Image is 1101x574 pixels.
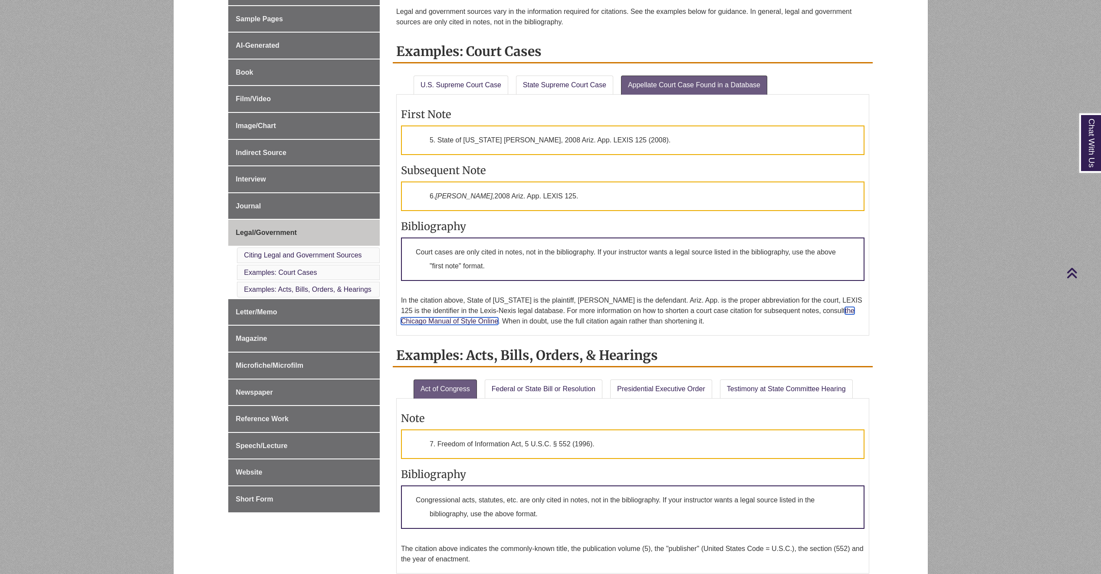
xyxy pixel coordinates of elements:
a: Letter/Memo [228,299,380,325]
span: Indirect Source [236,149,286,156]
p: 7. Freedom of Information Act, 5 U.S.C. § 552 (1996). [401,429,864,459]
a: Film/Video [228,86,380,112]
a: Examples: Court Cases [244,269,317,276]
a: Speech/Lecture [228,433,380,459]
a: State Supreme Court Case [516,76,613,95]
em: [PERSON_NAME], [435,192,494,200]
a: Image/Chart [228,113,380,139]
p: 5. State of [US_STATE] [PERSON_NAME], 2008 Ariz. App. LEXIS 125 (2008). [401,125,864,155]
p: 6. 2008 Ariz. App. LEXIS 125. [401,181,864,211]
span: Letter/Memo [236,308,277,316]
a: U.S. Supreme Court Case [414,76,508,95]
p: In the citation above, State of [US_STATE] is the plaintiff, [PERSON_NAME] is the defendant. Ariz... [401,295,864,327]
a: Journal [228,193,380,219]
span: Reference Work [236,415,289,422]
span: AI-Generated [236,42,279,49]
h3: First Note [401,108,864,121]
a: Federal or State Bill or Resolution [485,379,602,399]
p: Court cases are only cited in notes, not in the bibliography. If your instructor wants a legal so... [401,238,864,281]
a: Act of Congress [414,379,477,399]
h3: Bibliography [401,468,864,481]
a: Magazine [228,326,380,352]
span: Interview [236,175,266,183]
span: Short Form [236,495,273,503]
a: Microfiche/Microfilm [228,353,380,379]
span: Sample Pages [236,15,283,23]
h3: Bibliography [401,220,864,233]
a: Newspaper [228,379,380,406]
span: Journal [236,202,261,210]
a: Book [228,59,380,86]
a: Presidential Executive Order [610,379,712,399]
span: Speech/Lecture [236,442,287,449]
a: Back to Top [1066,267,1099,279]
p: Congressional acts, statutes, etc. are only cited in notes, not in the bibliography. If your inst... [401,485,864,529]
a: Sample Pages [228,6,380,32]
a: Examples: Acts, Bills, Orders, & Hearings [244,286,371,293]
span: Magazine [236,335,267,342]
h3: Note [401,412,864,425]
a: Reference Work [228,406,380,432]
span: Website [236,468,262,476]
span: Film/Video [236,95,271,102]
span: Image/Chart [236,122,276,129]
p: The citation above indicates the commonly-known title, the publication volume (5), the "publisher... [401,544,864,564]
span: Book [236,69,253,76]
span: Legal/Government [236,229,296,236]
a: Testimony at State Committee Hearing [720,379,853,399]
a: Legal/Government [228,220,380,246]
h3: Subsequent Note [401,164,864,177]
h2: Examples: Court Cases [393,40,873,63]
h2: Examples: Acts, Bills, Orders, & Hearings [393,344,873,367]
a: AI-Generated [228,33,380,59]
p: Legal and government sources vary in the information required for citations. See the examples bel... [396,7,869,27]
a: Short Form [228,486,380,512]
span: Newspaper [236,389,273,396]
span: Microfiche/Microfilm [236,362,303,369]
a: Indirect Source [228,140,380,166]
a: Interview [228,166,380,192]
a: Website [228,459,380,485]
a: Citing Legal and Government Sources [244,251,362,259]
a: the Chicago Manual of Style Online [401,307,855,325]
a: Appellate Court Case Found in a Database [621,76,767,95]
